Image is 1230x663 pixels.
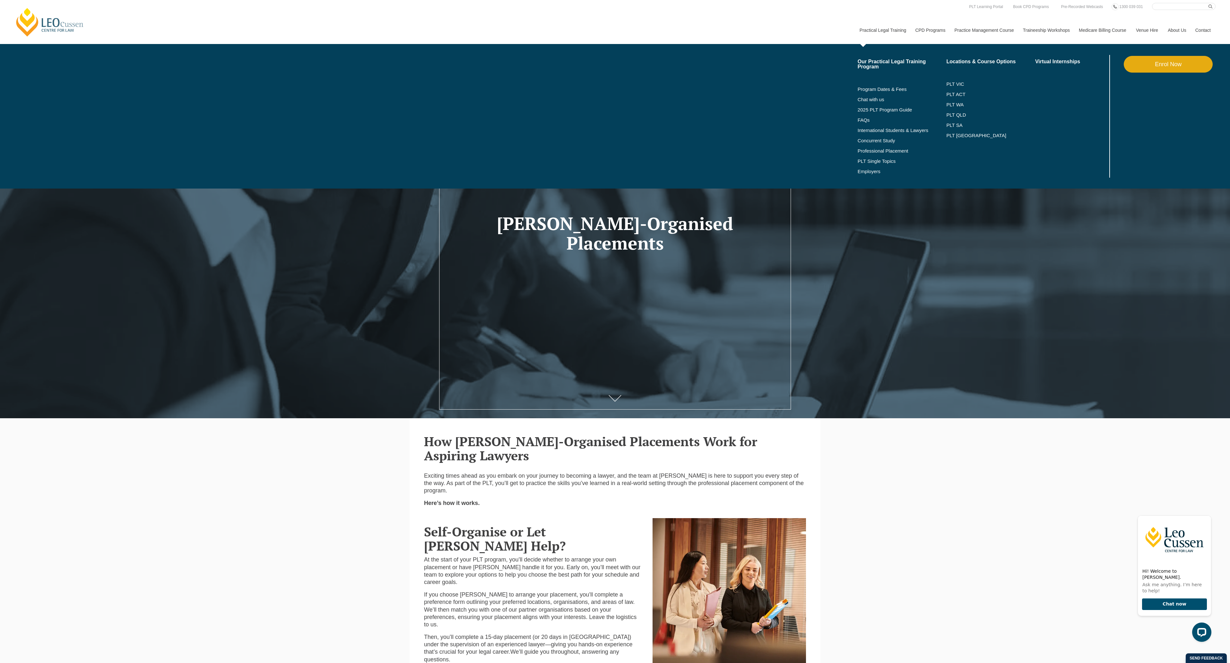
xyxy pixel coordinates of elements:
[424,523,566,554] span: Self-Organise or Let [PERSON_NAME] Help?
[1132,509,1214,647] iframe: LiveChat chat widget
[1035,59,1108,64] a: Virtual Internships
[946,82,1035,87] a: PLT VIC
[946,112,1035,118] a: PLT QLD
[946,102,1019,107] a: PLT WA
[1011,3,1050,10] a: Book CPD Programs
[967,3,1005,10] a: PLT Learning Portal
[858,148,947,154] a: Professional Placement
[858,118,947,123] a: FAQs
[1119,4,1143,9] span: 1300 039 031
[424,473,799,486] span: Exciting times ahead as you embark on your journey to becoming a lawyer, and the team at [PERSON_...
[424,649,619,662] span: We’ll guide you throughout, answering any questions.
[858,59,947,69] a: Our Practical Legal Training Program
[858,128,947,133] a: International Students & Lawyers
[910,16,949,44] a: CPD Programs
[858,138,947,143] a: Concurrent Study
[950,16,1018,44] a: Practice Management Course
[1124,56,1213,73] a: Enrol Now
[467,214,763,253] h1: [PERSON_NAME]-Organised Placements
[424,480,804,494] span: As part of the PLT, you’ll get to practice the skills you’ve learned in a real-world setting thro...
[946,133,1035,138] a: PLT [GEOGRAPHIC_DATA]
[424,591,643,629] p: If you choose [PERSON_NAME] to arrange your placement, you’ll complete a preference form outlinin...
[858,97,947,102] a: Chat with us
[1131,16,1163,44] a: Venue Hire
[858,159,947,164] a: PLT Single Topics
[424,500,480,506] strong: Here’s how it works.
[946,92,1035,97] a: PLT ACT
[424,634,632,655] span: Then, you’ll complete a 15-day placement (or 20 days in [GEOGRAPHIC_DATA]) under the supervision ...
[946,59,1035,64] a: Locations & Course Options
[946,123,1035,128] a: PLT SA
[1163,16,1191,44] a: About Us
[1074,16,1131,44] a: Medicare Billing Course
[858,169,947,174] a: Employers
[14,7,85,37] a: [PERSON_NAME] Centre for Law
[1060,3,1105,10] a: Pre-Recorded Webcasts
[858,107,931,112] a: 2025 PLT Program Guide
[424,556,643,586] p: At the start of your PLT program, you’ll decide whether to arrange your own placement or have [PE...
[1191,16,1216,44] a: Contact
[424,434,806,463] h2: How [PERSON_NAME]-Organised Placements Work for Aspiring Lawyers
[1018,16,1074,44] a: Traineeship Workshops
[858,87,947,92] a: Program Dates & Fees
[1118,3,1144,10] a: 1300 039 031
[855,16,911,44] a: Practical Legal Training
